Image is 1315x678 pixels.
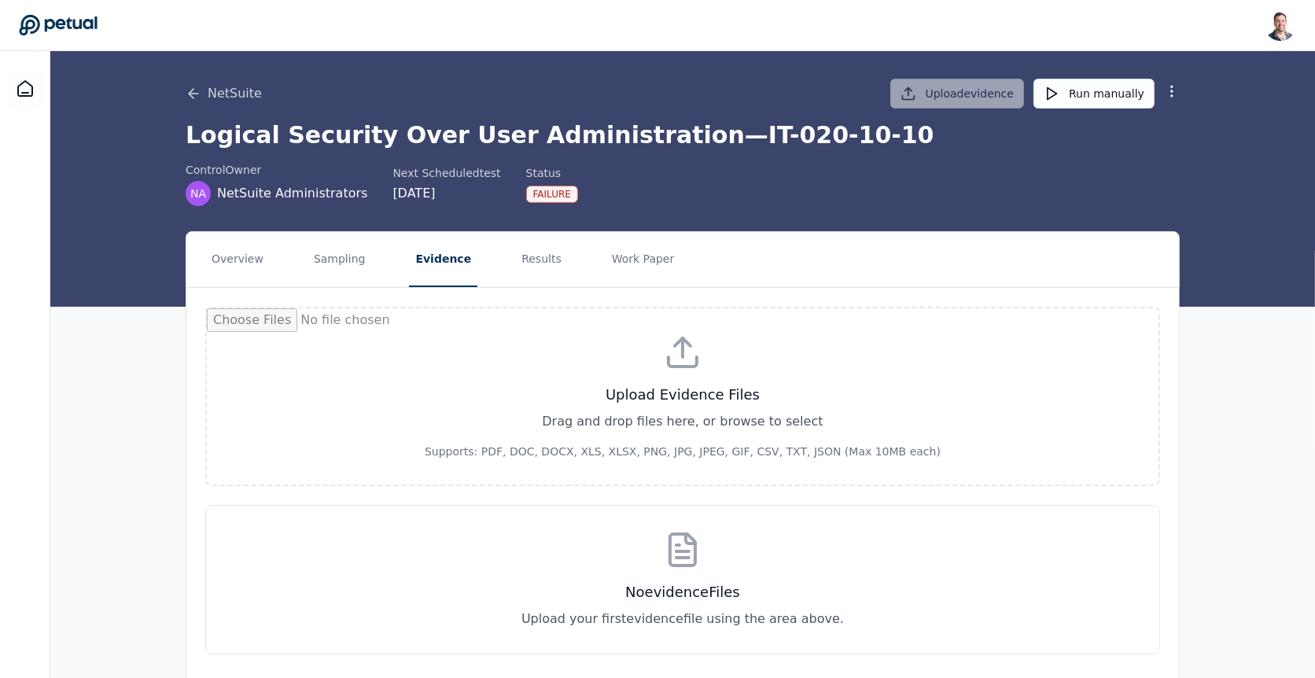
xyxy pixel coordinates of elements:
[186,162,367,178] div: control Owner
[1265,9,1296,41] img: Snir Kodesh
[186,84,262,103] button: NetSuite
[392,184,500,203] div: [DATE]
[217,184,367,203] span: NetSuite Administrators
[186,121,1180,149] h1: Logical Security Over User Administration — IT-020-10-10
[606,232,681,287] button: Work Paper
[526,165,578,181] div: Status
[231,610,1134,628] p: Upload your first evidence file using the area above.
[526,186,578,203] div: Failure
[19,14,98,36] a: Go to Dashboard
[308,232,372,287] button: Sampling
[1033,79,1155,109] button: Run manually
[515,232,568,287] button: Results
[190,186,206,201] span: NA
[890,79,1025,109] button: Uploadevidence
[205,232,270,287] button: Overview
[392,165,500,181] div: Next Scheduled test
[6,70,44,108] a: Dashboard
[186,232,1179,287] nav: Tabs
[409,232,477,287] button: Evidence
[231,581,1134,603] h3: No evidence Files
